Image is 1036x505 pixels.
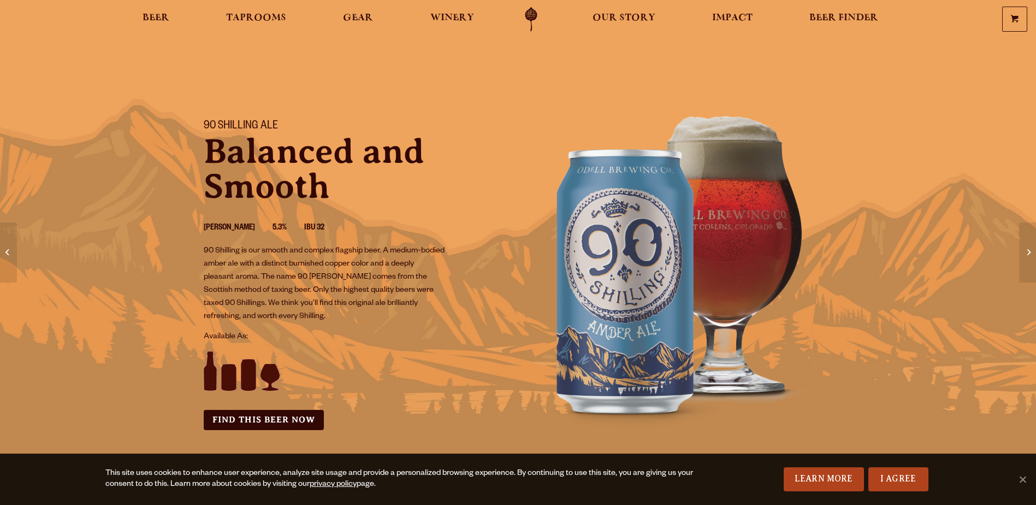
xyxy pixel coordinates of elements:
[868,467,928,491] a: I Agree
[784,467,864,491] a: Learn More
[226,14,286,22] span: Taprooms
[1017,474,1028,485] span: No
[143,14,169,22] span: Beer
[204,410,324,430] a: Find this Beer Now
[105,468,694,490] div: This site uses cookies to enhance user experience, analyze site usage and provide a personalized ...
[204,221,273,236] li: [PERSON_NAME]
[204,120,505,134] h1: 90 Shilling Ale
[430,14,474,22] span: Winery
[585,7,662,32] a: Our Story
[423,7,481,32] a: Winery
[304,221,342,236] li: IBU 32
[712,14,753,22] span: Impact
[705,7,760,32] a: Impact
[204,134,505,204] p: Balanced and Smooth
[135,7,176,32] a: Beer
[336,7,380,32] a: Gear
[343,14,373,22] span: Gear
[802,7,885,32] a: Beer Finder
[809,14,878,22] span: Beer Finder
[511,7,552,32] a: Odell Home
[593,14,655,22] span: Our Story
[219,7,293,32] a: Taprooms
[204,245,445,324] p: 90 Shilling is our smooth and complex flagship beer. A medium-bodied amber ale with a distinct bu...
[273,221,304,236] li: 5.3%
[204,331,505,344] p: Available As:
[310,480,357,489] a: privacy policy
